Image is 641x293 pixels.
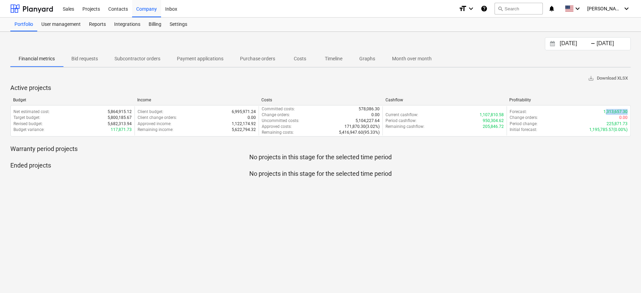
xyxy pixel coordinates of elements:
div: Cashflow [385,98,504,102]
p: 5,682,313.94 [108,121,132,127]
span: save_alt [588,75,594,81]
p: 578,086.30 [359,106,380,112]
p: Subcontractor orders [114,55,160,62]
p: Payment applications [177,55,223,62]
a: Settings [166,18,191,31]
p: Uncommitted costs : [262,118,299,124]
p: 0.00 [619,115,628,121]
i: Knowledge base [481,4,488,13]
p: Target budget : [13,115,40,121]
div: Budget [13,98,132,102]
p: Initial forecast : [510,127,537,133]
p: 5,864,915.12 [108,109,132,115]
i: notifications [548,4,555,13]
p: 5,416,947.60 ( 95.33% ) [339,130,380,135]
a: Portfolio [10,18,37,31]
p: Committed costs : [262,106,295,112]
p: 225,871.73 [607,121,628,127]
p: 1,195,785.57 ( 0.00% ) [589,127,628,133]
p: Ended projects [10,161,631,170]
p: 1,313,657.30 [603,109,628,115]
p: 0.00 [371,112,380,118]
p: No projects in this stage for the selected time period [10,153,631,161]
a: User management [37,18,85,31]
p: Approved income : [138,121,171,127]
p: Purchase orders [240,55,275,62]
p: 171,870.30 ( 3.02% ) [344,124,380,130]
p: 1,107,810.58 [480,112,504,118]
div: - [591,42,595,46]
span: Download XLSX [588,74,628,82]
p: Financial metrics [19,55,55,62]
a: Reports [85,18,110,31]
p: Remaining income : [138,127,173,133]
p: Graphs [359,55,375,62]
a: Integrations [110,18,144,31]
p: Client change orders : [138,115,177,121]
p: Costs [292,55,308,62]
button: Download XLSX [585,73,631,84]
i: keyboard_arrow_down [467,4,475,13]
input: Start Date [558,39,593,49]
div: Income [137,98,256,102]
iframe: Chat Widget [607,260,641,293]
p: Net estimated cost : [13,109,50,115]
span: [PERSON_NAME] [587,6,622,11]
p: Remaining costs : [262,130,294,135]
p: 0.00 [248,115,256,121]
p: Client budget : [138,109,163,115]
p: Timeline [325,55,342,62]
p: 5,800,185.67 [108,115,132,121]
button: Interact with the calendar and add the check-in date for your trip. [547,40,558,48]
p: Active projects [10,84,631,92]
p: Change orders : [510,115,538,121]
p: Revised budget : [13,121,43,127]
i: format_size [459,4,467,13]
i: keyboard_arrow_down [573,4,582,13]
p: Approved costs : [262,124,292,130]
p: 5,622,794.32 [232,127,256,133]
p: Budget variance : [13,127,44,133]
p: Current cashflow : [385,112,418,118]
p: No projects in this stage for the selected time period [10,170,631,178]
p: Remaining cashflow : [385,124,424,130]
div: Profitability [509,98,628,102]
button: Search [494,3,543,14]
p: Month over month [392,55,432,62]
p: Period change : [510,121,538,127]
span: search [498,6,503,11]
input: End Date [595,39,630,49]
p: Warranty period projects [10,145,631,153]
p: 1,122,174.92 [232,121,256,127]
p: Bid requests [71,55,98,62]
p: 5,104,227.64 [355,118,380,124]
p: 950,304.62 [483,118,504,124]
p: 205,846.72 [483,124,504,130]
a: Billing [144,18,166,31]
p: Period cashflow : [385,118,417,124]
div: Costs [261,98,380,102]
i: keyboard_arrow_down [622,4,631,13]
p: 6,995,971.24 [232,109,256,115]
p: 117,871.73 [111,127,132,133]
p: Change orders : [262,112,290,118]
p: Forecast : [510,109,527,115]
